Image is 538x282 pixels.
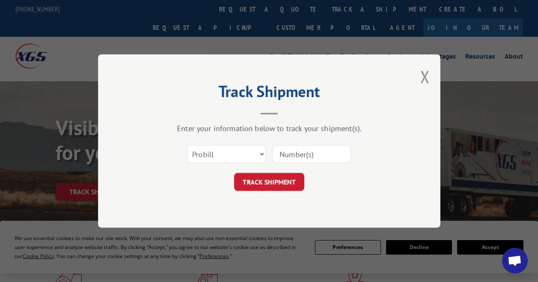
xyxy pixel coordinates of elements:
[272,145,351,163] input: Number(s)
[502,248,528,273] div: Open chat
[141,86,398,102] h2: Track Shipment
[420,65,430,88] button: Close modal
[234,173,304,191] button: TRACK SHIPMENT
[141,123,398,133] div: Enter your information below to track your shipment(s).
